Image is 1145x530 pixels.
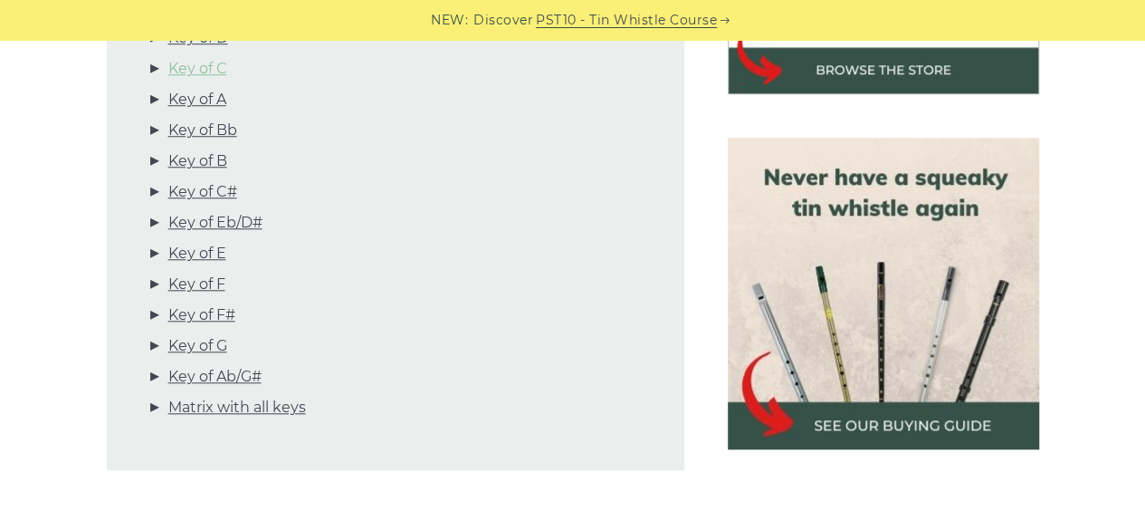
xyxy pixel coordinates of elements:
[168,396,306,419] a: Matrix with all keys
[536,10,717,31] a: PST10 - Tin Whistle Course
[168,88,226,111] a: Key of A
[728,138,1039,449] img: tin whistle buying guide
[168,334,227,358] a: Key of G
[168,57,227,81] a: Key of C
[168,180,237,204] a: Key of C#
[168,211,262,235] a: Key of Eb/D#
[473,10,533,31] span: Discover
[168,149,227,173] a: Key of B
[168,365,262,389] a: Key of Ab/G#
[168,273,225,296] a: Key of F
[168,242,226,265] a: Key of E
[168,304,235,327] a: Key of F#
[168,119,237,142] a: Key of Bb
[431,10,468,31] span: NEW:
